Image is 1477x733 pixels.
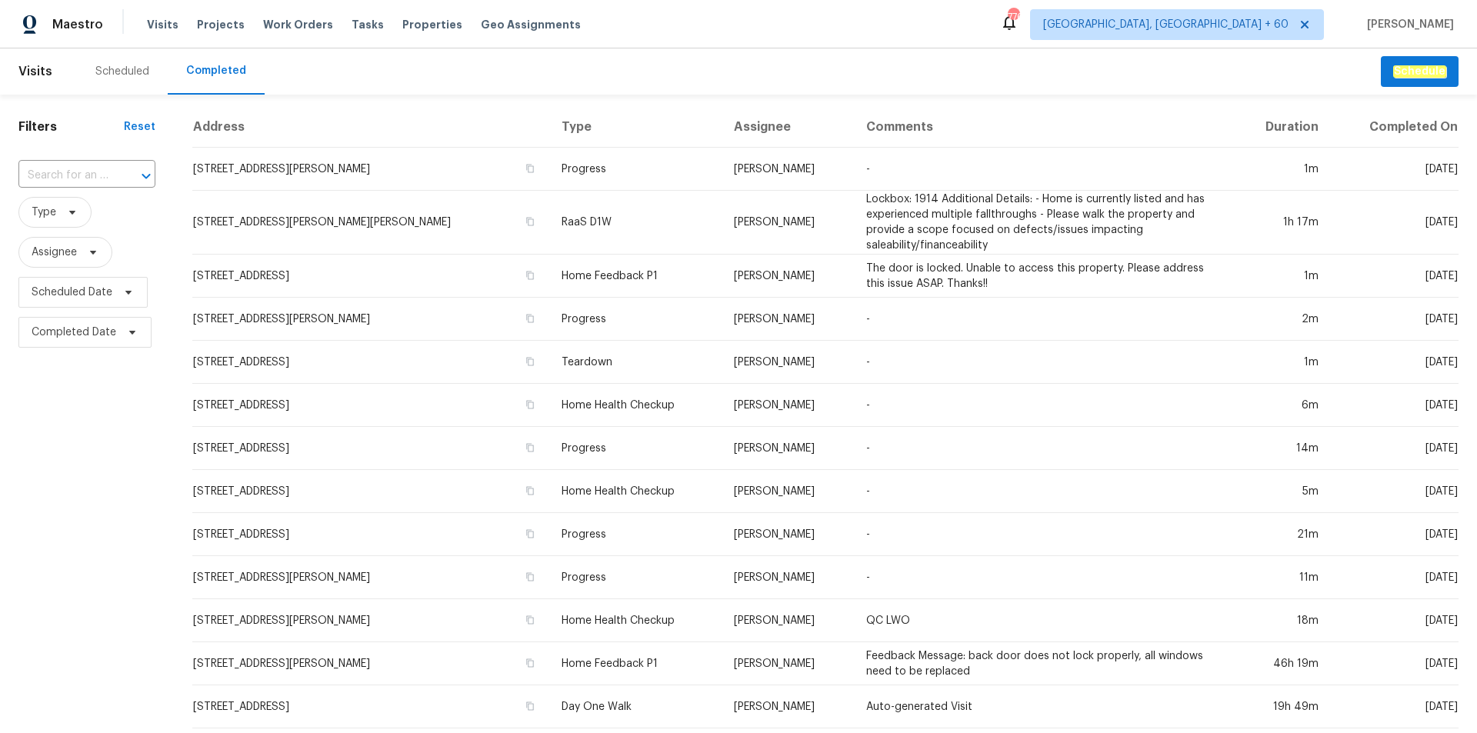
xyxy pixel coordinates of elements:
td: 21m [1234,513,1332,556]
td: [DATE] [1331,556,1459,599]
th: Completed On [1331,107,1459,148]
td: Progress [549,427,722,470]
td: [DATE] [1331,298,1459,341]
td: RaaS D1W [549,191,722,255]
td: [PERSON_NAME] [722,642,854,685]
td: [PERSON_NAME] [722,556,854,599]
td: Teardown [549,341,722,384]
td: [STREET_ADDRESS] [192,470,549,513]
td: [PERSON_NAME] [722,685,854,728]
td: 18m [1234,599,1332,642]
td: 1m [1234,148,1332,191]
button: Copy Address [523,613,537,627]
div: Completed [186,63,246,78]
td: [STREET_ADDRESS][PERSON_NAME] [192,148,549,191]
h1: Filters [18,119,124,135]
td: [STREET_ADDRESS][PERSON_NAME][PERSON_NAME] [192,191,549,255]
button: Copy Address [523,312,537,325]
td: 19h 49m [1234,685,1332,728]
td: Progress [549,298,722,341]
th: Comments [854,107,1234,148]
button: Copy Address [523,215,537,228]
td: 14m [1234,427,1332,470]
td: 2m [1234,298,1332,341]
td: - [854,148,1234,191]
td: [PERSON_NAME] [722,470,854,513]
td: [STREET_ADDRESS] [192,427,549,470]
em: Schedule [1393,65,1446,78]
span: [GEOGRAPHIC_DATA], [GEOGRAPHIC_DATA] + 60 [1043,17,1289,32]
td: [DATE] [1331,427,1459,470]
span: Assignee [32,245,77,260]
td: [STREET_ADDRESS] [192,513,549,556]
div: Scheduled [95,64,149,79]
td: 1m [1234,255,1332,298]
span: Type [32,205,56,220]
td: [STREET_ADDRESS][PERSON_NAME] [192,642,549,685]
td: Progress [549,513,722,556]
td: [STREET_ADDRESS] [192,341,549,384]
span: Geo Assignments [481,17,581,32]
td: Auto-generated Visit [854,685,1234,728]
td: 5m [1234,470,1332,513]
td: Lockbox: 1914 Additional Details: - Home is currently listed and has experienced multiple fallthr... [854,191,1234,255]
td: 6m [1234,384,1332,427]
button: Copy Address [523,441,537,455]
td: Home Feedback P1 [549,255,722,298]
span: Visits [18,55,52,88]
div: Reset [124,119,155,135]
td: - [854,427,1234,470]
th: Type [549,107,722,148]
td: - [854,341,1234,384]
td: [PERSON_NAME] [722,341,854,384]
button: Open [135,165,157,187]
td: [PERSON_NAME] [722,148,854,191]
button: Copy Address [523,527,537,541]
td: 1h 17m [1234,191,1332,255]
button: Copy Address [523,570,537,584]
button: Copy Address [523,355,537,368]
td: [DATE] [1331,513,1459,556]
td: Home Health Checkup [549,470,722,513]
td: 11m [1234,556,1332,599]
span: Scheduled Date [32,285,112,300]
td: [DATE] [1331,642,1459,685]
th: Assignee [722,107,854,148]
td: [STREET_ADDRESS][PERSON_NAME] [192,556,549,599]
span: Maestro [52,17,103,32]
td: [DATE] [1331,685,1459,728]
td: - [854,513,1234,556]
th: Address [192,107,549,148]
span: Projects [197,17,245,32]
span: [PERSON_NAME] [1361,17,1454,32]
td: [PERSON_NAME] [722,384,854,427]
td: - [854,298,1234,341]
span: Tasks [352,19,384,30]
span: Completed Date [32,325,116,340]
td: Progress [549,148,722,191]
td: Day One Walk [549,685,722,728]
td: [STREET_ADDRESS] [192,255,549,298]
td: [DATE] [1331,341,1459,384]
button: Copy Address [523,268,537,282]
button: Copy Address [523,398,537,411]
td: Home Feedback P1 [549,642,722,685]
td: [DATE] [1331,470,1459,513]
td: [PERSON_NAME] [722,427,854,470]
td: - [854,556,1234,599]
button: Copy Address [523,699,537,713]
td: [PERSON_NAME] [722,298,854,341]
td: The door is locked. Unable to access this property. Please address this issue ASAP. Thanks!! [854,255,1234,298]
button: Copy Address [523,484,537,498]
td: [STREET_ADDRESS][PERSON_NAME] [192,599,549,642]
td: 1m [1234,341,1332,384]
td: [DATE] [1331,599,1459,642]
td: Home Health Checkup [549,384,722,427]
td: [STREET_ADDRESS][PERSON_NAME] [192,298,549,341]
td: [DATE] [1331,191,1459,255]
td: QC LWO [854,599,1234,642]
td: [PERSON_NAME] [722,255,854,298]
span: Visits [147,17,178,32]
span: Properties [402,17,462,32]
button: Schedule [1381,56,1459,88]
